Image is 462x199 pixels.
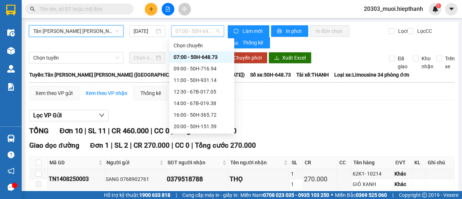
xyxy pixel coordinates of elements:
[234,40,240,46] span: bar-chart
[106,159,158,166] span: Người gửi
[35,89,73,97] div: Xem theo VP gửi
[175,26,219,36] span: 07:00 - 50H-648.73
[228,169,290,190] td: THỌ
[353,180,392,188] div: GIỎ XANH
[290,157,303,169] th: SL
[230,174,288,184] div: THỌ
[49,174,103,183] div: TN1408250003
[291,180,301,188] div: 1
[33,52,119,63] span: Chọn tuyến
[111,141,113,150] span: |
[337,157,352,169] th: CC
[104,191,170,199] span: Hỗ trợ kỹ thuật:
[334,71,409,79] span: Loại xe: Limousine 34 phòng đơn
[414,27,433,35] span: Lọc CC
[165,7,170,12] span: file-add
[436,3,441,8] sup: 1
[134,27,154,35] input: 15/08/2025
[171,141,173,150] span: |
[174,99,230,107] div: 14:00 - 67B-019.38
[8,151,14,158] span: question-circle
[84,126,86,135] span: |
[228,37,270,48] button: bar-chartThống kê
[154,126,169,135] span: CC 0
[130,141,132,150] span: |
[445,3,458,16] button: caret-down
[195,141,256,150] span: Tổng cước 270.000
[139,192,170,198] strong: 1900 633 818
[243,27,263,35] span: Làm mới
[310,25,349,37] button: In đơn chọn
[174,42,230,49] div: Chọn chuyến
[274,55,279,61] span: download
[149,7,154,12] span: plus
[162,3,174,16] button: file-add
[29,110,109,121] button: Lọc VP Gửi
[106,175,165,183] div: SANG 0768902761
[395,170,411,178] div: Khác
[151,126,152,135] span: |
[432,6,439,12] img: icon-new-feature
[353,170,392,178] div: 62K1- 10214
[250,71,291,79] span: Số xe: 50H-648.73
[169,40,234,51] div: Chọn chuyến
[395,180,411,188] div: Khác
[134,54,154,62] input: Chọn ngày
[176,191,177,199] span: |
[422,192,427,198] span: copyright
[99,112,105,118] span: down
[175,141,189,150] span: CC 0
[331,194,333,196] span: ⚪️
[7,83,15,91] img: solution-icon
[112,126,149,135] span: CR 460.000
[395,55,410,70] span: Đã giao
[286,27,302,35] span: In phơi
[140,89,161,97] div: Thống kê
[271,25,308,37] button: printerIn phơi
[60,126,83,135] span: Đơn 10
[296,71,329,79] span: Tài xế: THANH
[182,191,239,199] span: Cung cấp máy in - giấy in:
[108,126,110,135] span: |
[33,111,62,120] span: Lọc VP Gửi
[392,191,393,199] span: |
[86,89,127,97] div: Xem theo VP nhận
[191,141,193,150] span: |
[448,6,455,12] span: caret-down
[277,29,283,34] span: printer
[178,3,191,16] button: aim
[7,47,15,55] img: warehouse-icon
[6,5,16,16] img: logo-vxr
[48,169,105,190] td: TN1408250003
[49,159,97,166] span: Mã GD
[7,29,15,36] img: warehouse-icon
[243,39,264,47] span: Thống kê
[7,135,15,142] img: warehouse-icon
[174,65,230,73] div: 09:00 - 50H-716.94
[29,141,79,150] span: Giao dọc đường
[134,141,170,150] span: CR 270.000
[263,192,329,198] strong: 0708 023 035 - 0935 103 250
[426,157,454,169] th: Ghi chú
[114,141,128,150] span: SL 2
[8,168,14,174] span: notification
[240,191,329,199] span: Miền Nam
[291,170,301,178] div: 1
[282,54,306,62] span: Xuất Excel
[304,174,336,184] div: 270.000
[358,4,429,13] span: 20303_muoi.hiepthanh
[419,55,436,70] span: Kho nhận
[174,122,230,130] div: 20:00 - 50H-151.59
[8,184,14,191] span: message
[174,53,230,61] div: 07:00 - 50H-648.73
[228,25,269,37] button: syncLàm mới
[29,126,49,135] span: TỔNG
[437,3,440,8] span: 1
[182,7,187,12] span: aim
[174,111,230,119] div: 16:00 - 50H-365.72
[7,65,15,73] img: warehouse-icon
[40,5,125,13] input: Tìm tên, số ĐT hoặc mã đơn
[29,72,187,78] b: Tuyến: Tân [PERSON_NAME] [PERSON_NAME] ([GEOGRAPHIC_DATA])
[442,55,458,70] span: Trên xe
[228,52,267,64] button: Chuyển phơi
